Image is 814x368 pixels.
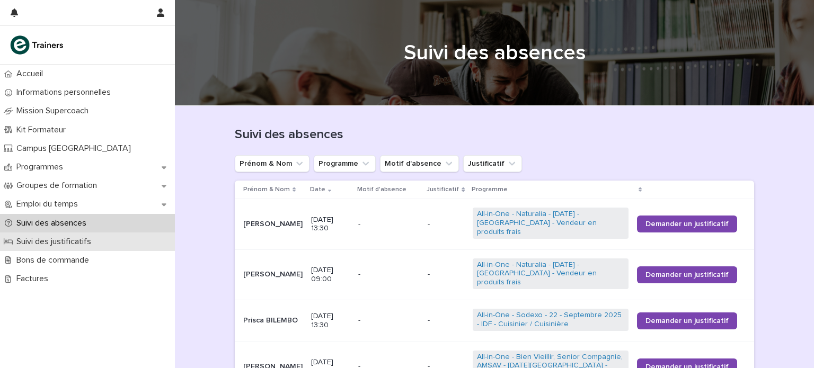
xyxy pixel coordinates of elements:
[12,181,105,191] p: Groupes de formation
[428,316,464,325] p: -
[235,155,309,172] button: Prénom & Nom
[243,184,290,195] p: Prénom & Nom
[12,87,119,97] p: Informations personnelles
[645,271,729,279] span: Demander un justificatif
[311,312,350,330] p: [DATE] 13:30
[243,220,303,229] p: [PERSON_NAME]
[311,216,350,234] p: [DATE] 13:30
[310,184,325,195] p: Date
[12,255,98,265] p: Bons de commande
[12,199,86,209] p: Emploi du temps
[235,249,754,300] tr: [PERSON_NAME][DATE] 09:00--All-in-One - Naturalia - [DATE] - [GEOGRAPHIC_DATA] - Vendeur en produ...
[12,125,74,135] p: Kit Formateur
[427,184,459,195] p: Justificatif
[472,184,508,195] p: Programme
[8,34,67,56] img: K0CqGN7SDeD6s4JG8KQk
[235,127,754,142] h1: Suivi des absences
[235,199,754,249] tr: [PERSON_NAME][DATE] 13:30--All-in-One - Naturalia - [DATE] - [GEOGRAPHIC_DATA] - Vendeur en produ...
[12,274,57,284] p: Factures
[380,155,459,172] button: Motif d'absence
[477,261,624,287] a: All-in-One - Naturalia - [DATE] - [GEOGRAPHIC_DATA] - Vendeur en produits frais
[637,216,737,232] a: Demander un justificatif
[645,220,729,228] span: Demander un justificatif
[243,316,303,325] p: Prisca BILEMBO
[357,184,406,195] p: Motif d'absence
[477,210,624,236] a: All-in-One - Naturalia - [DATE] - [GEOGRAPHIC_DATA] - Vendeur en produits frais
[428,220,464,229] p: -
[235,300,754,342] tr: Prisca BILEMBO[DATE] 13:30--All-in-One - Sodexo - 22 - Septembre 2025 - IDF - Cuisinier / Cuisini...
[12,218,95,228] p: Suivi des absences
[12,237,100,247] p: Suivi des justificatifs
[358,270,420,279] p: -
[12,162,72,172] p: Programmes
[12,69,51,79] p: Accueil
[314,155,376,172] button: Programme
[637,312,737,329] a: Demander un justificatif
[637,266,737,283] a: Demander un justificatif
[12,143,139,154] p: Campus [GEOGRAPHIC_DATA]
[358,220,420,229] p: -
[311,266,350,284] p: [DATE] 09:00
[645,317,729,325] span: Demander un justificatif
[243,270,303,279] p: [PERSON_NAME]
[12,106,97,116] p: Mission Supercoach
[428,270,464,279] p: -
[235,40,754,66] h1: Suivi des absences
[477,311,624,329] a: All-in-One - Sodexo - 22 - Septembre 2025 - IDF - Cuisinier / Cuisinière
[358,316,420,325] p: -
[463,155,522,172] button: Justificatif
